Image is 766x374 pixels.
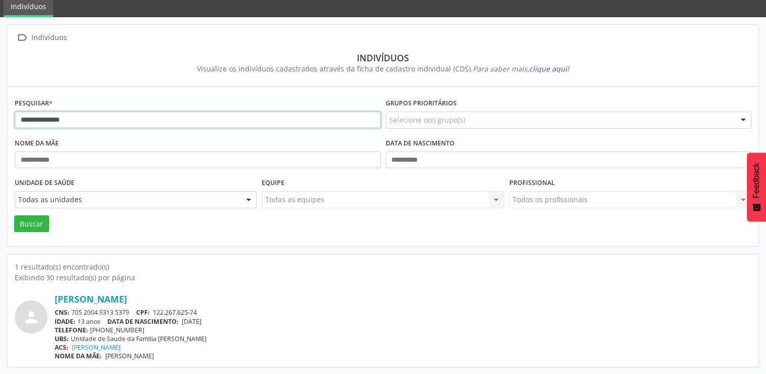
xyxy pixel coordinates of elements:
[386,136,455,152] label: Data de nascimento
[15,96,53,111] label: Pesquisar
[55,317,751,326] div: 13 anos
[55,334,751,343] div: Unidade de Saude da Familia [PERSON_NAME]
[15,30,68,45] a:  Indivíduos
[29,30,68,45] div: Indivíduos
[55,308,69,317] span: CNS:
[105,352,154,360] span: [PERSON_NAME]
[107,317,179,326] span: DATA DE NASCIMENTO:
[15,272,751,283] div: Exibindo 30 resultado(s) por página
[55,343,68,352] span: ACS:
[182,317,201,326] span: [DATE]
[22,308,41,326] i: person
[14,215,49,233] button: Buscar
[18,195,236,205] span: Todas as unidades
[752,163,761,198] span: Feedback
[55,334,69,343] span: UBS:
[22,52,744,63] div: Indivíduos
[22,63,744,74] div: Visualize os indivíduos cadastrados através da ficha de cadastro individual (CDS).
[15,175,74,191] label: Unidade de saúde
[55,326,88,334] span: TELEFONE:
[262,175,285,191] label: Equipe
[473,64,569,73] i: Para saber mais,
[55,317,75,326] span: IDADE:
[389,115,465,125] span: Selecione o(s) grupo(s)
[55,308,751,317] div: 705 2004 9313 5379
[529,64,569,73] span: clique aqui!
[15,136,59,152] label: Nome da mãe
[747,153,766,221] button: Feedback - Mostrar pesquisa
[153,308,197,317] span: 122.267.625-74
[386,96,457,111] label: Grupos prioritários
[509,175,555,191] label: Profissional
[136,308,150,317] span: CPF:
[15,30,29,45] i: 
[15,261,751,272] div: 1 resultado(s) encontrado(s)
[55,352,102,360] span: NOME DA MÃE:
[55,293,127,305] a: [PERSON_NAME]
[72,343,120,352] a: [PERSON_NAME]
[55,326,751,334] div: [PHONE_NUMBER]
